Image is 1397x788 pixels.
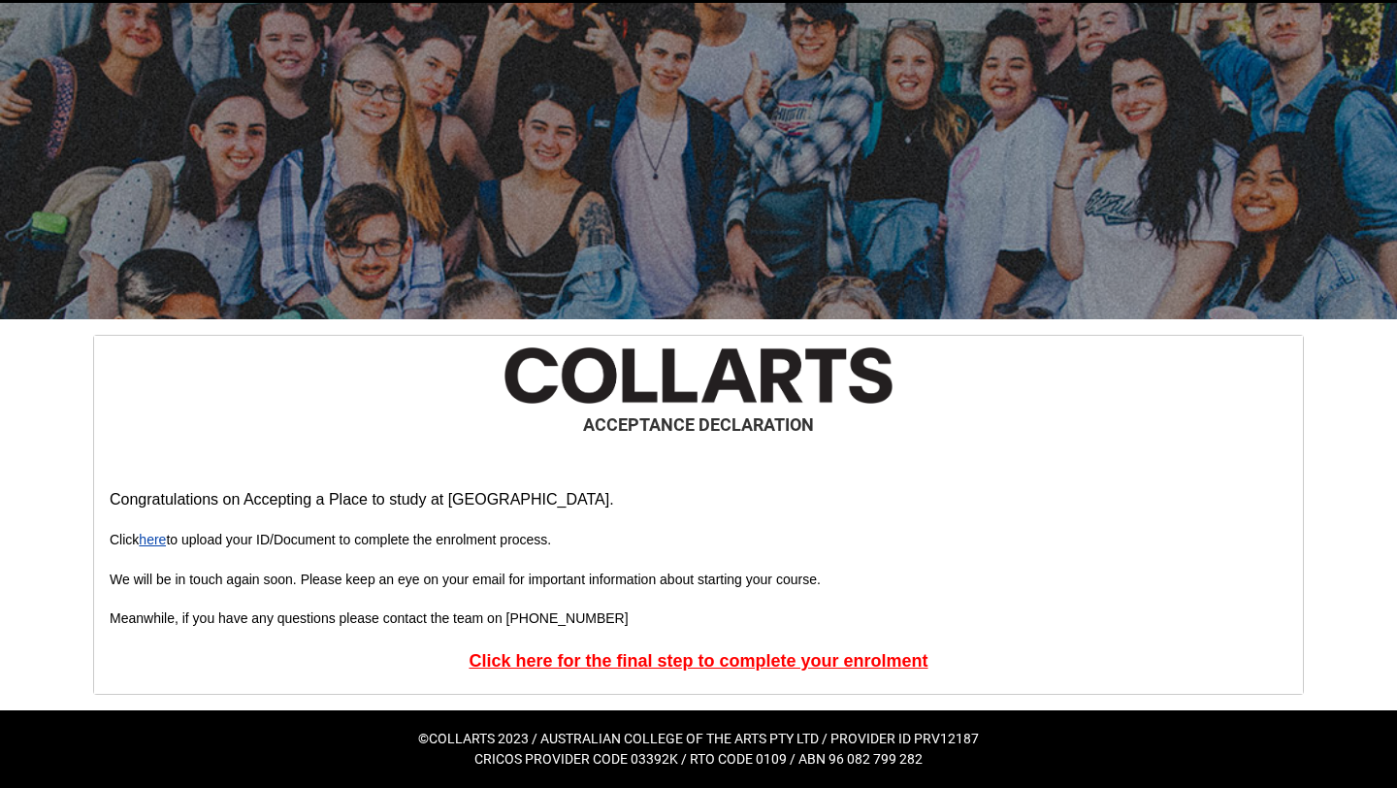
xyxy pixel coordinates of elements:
span: Click [110,532,139,547]
h2: ACCEPTANCE DECLARATION [110,411,1287,438]
img: CollartsLargeTitle [504,347,893,404]
span: Congratulations on Accepting a Place to study at [GEOGRAPHIC_DATA]. [110,491,614,508]
a: Click here for the final step to complete your enrolment [469,651,927,671]
a: here [139,532,166,547]
article: REDU_Acceptance_Declaration flow [93,335,1304,695]
span: We will be in touch again soon. Please keep an eye on your email for important information about ... [110,572,821,587]
span: to upload your ID/Document to complete the enrolment process. [166,532,551,547]
span: Meanwhile, if you have any questions please contact the team on [PHONE_NUMBER] [110,610,629,626]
